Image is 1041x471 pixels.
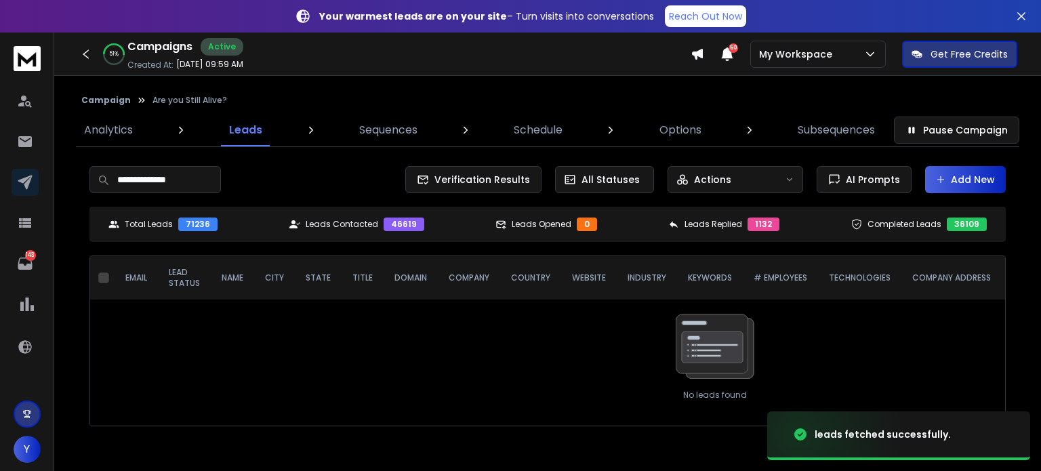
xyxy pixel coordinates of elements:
[790,114,883,146] a: Subsequences
[12,250,39,277] a: 143
[677,256,743,300] th: Keywords
[651,114,710,146] a: Options
[577,218,597,231] div: 0
[514,122,563,138] p: Schedule
[359,122,417,138] p: Sequences
[683,390,747,401] p: No leads found
[729,43,738,53] span: 50
[669,9,742,23] p: Reach Out Now
[894,117,1019,144] button: Pause Campaign
[221,114,270,146] a: Leads
[438,256,500,300] th: Company
[127,60,173,70] p: Created At:
[201,38,243,56] div: Active
[506,114,571,146] a: Schedule
[815,428,951,441] div: leads fetched successfully.
[500,256,561,300] th: Country
[152,95,227,106] p: Are you Still Alive?
[76,114,141,146] a: Analytics
[14,46,41,71] img: logo
[351,114,426,146] a: Sequences
[295,256,342,300] th: State
[901,256,1002,300] th: Company Address
[14,436,41,463] button: Y
[931,47,1008,61] p: Get Free Credits
[342,256,384,300] th: Title
[306,219,378,230] p: Leads Contacted
[867,219,941,230] p: Completed Leads
[211,256,254,300] th: NAME
[759,47,838,61] p: My Workspace
[512,219,571,230] p: Leads Opened
[685,219,742,230] p: Leads Replied
[178,218,218,231] div: 71236
[617,256,677,300] th: Industry
[748,218,779,231] div: 1132
[125,219,173,230] p: Total Leads
[84,122,133,138] p: Analytics
[947,218,987,231] div: 36109
[659,122,701,138] p: Options
[694,173,731,186] p: Actions
[743,256,818,300] th: # Employees
[384,256,438,300] th: Domain
[109,50,119,58] p: 51 %
[561,256,617,300] th: Website
[25,250,36,261] p: 143
[81,95,131,106] button: Campaign
[115,256,158,300] th: EMAIL
[254,256,295,300] th: City
[319,9,507,23] strong: Your warmest leads are on your site
[925,166,1006,193] button: Add New
[798,122,875,138] p: Subsequences
[176,59,243,70] p: [DATE] 09:59 AM
[229,122,262,138] p: Leads
[665,5,746,27] a: Reach Out Now
[384,218,424,231] div: 46619
[158,256,211,300] th: LEAD STATUS
[319,9,654,23] p: – Turn visits into conversations
[840,173,900,186] span: AI Prompts
[817,166,912,193] button: AI Prompts
[818,256,901,300] th: Technologies
[902,41,1017,68] button: Get Free Credits
[405,166,542,193] button: Verification Results
[429,173,530,186] span: Verification Results
[581,173,640,186] p: All Statuses
[127,39,192,55] h1: Campaigns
